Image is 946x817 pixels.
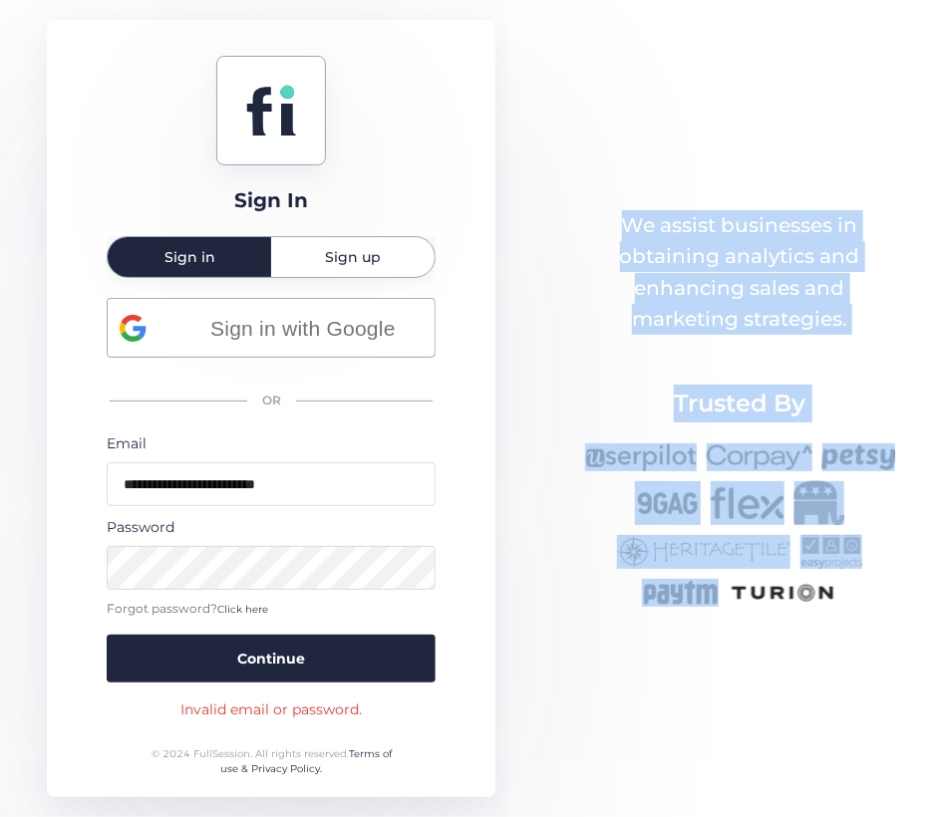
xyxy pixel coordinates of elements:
img: paytm-new.png [642,579,719,607]
img: turion-new.png [729,579,837,607]
img: Republicanlogo-bw.png [794,481,844,525]
img: flex-new.png [711,481,785,525]
div: Forgot password? [107,600,436,619]
div: © 2024 FullSession. All rights reserved. [143,746,401,777]
div: Password [107,516,436,538]
span: Sign in with Google [182,312,423,345]
img: userpilot-new.png [585,443,697,471]
div: Invalid email or password. [180,698,362,720]
a: Terms of use & Privacy Policy. [220,747,392,776]
span: Continue [237,648,305,670]
span: Sign up [325,250,381,264]
div: We assist businesses in obtaining analytics and enhancing sales and marketing strategies. [581,210,899,336]
img: petsy-new.png [822,443,895,471]
div: OR [107,380,436,422]
img: heritagetile-new.png [617,535,790,569]
span: Sign in [164,250,215,264]
div: Sign In [234,185,308,216]
div: Email [107,432,436,454]
img: 9gag-new.png [635,481,701,525]
img: corpay-new.png [707,443,812,471]
span: Click here [217,603,268,616]
button: Continue [107,635,436,682]
img: easyprojects-new.png [800,535,862,569]
span: Trusted By [674,385,805,422]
